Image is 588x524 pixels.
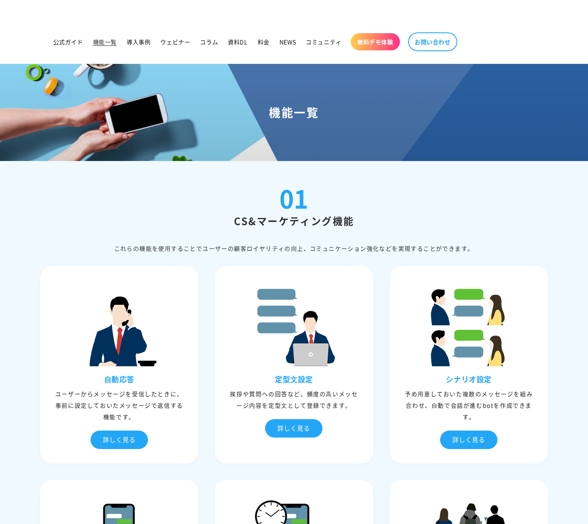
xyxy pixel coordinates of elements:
[217,374,371,384] h3: 定型⽂設定
[428,284,510,366] img: シナリオ設定
[10,105,578,120] h1: 機能一覧
[40,243,548,254] div: これらの機能を使⽤することでユーザーの顧客ロイヤリティの向上、コミュニケーション強化などを実現することができます。
[88,33,122,50] a: 機能一覧
[78,284,160,366] img: ⾃動応答
[160,38,190,45] span: ウェビナー
[392,388,546,422] div: 予め⽤意しておいた複数のメッセージを組み合わせ、⾃動で会話が進むbotを作成できます。
[415,38,451,45] span: お問い合わせ
[91,431,148,449] div: 詳しく見る
[228,38,247,45] span: 資料DL
[253,284,335,366] img: 定型⽂設定
[301,33,347,50] a: コミュニティ
[351,33,400,50] a: 無料デモ体験
[306,38,342,45] span: コミュニティ
[223,33,252,50] a: 資料DL
[275,33,301,50] a: NEWS
[392,374,546,384] h3: シナリオ設定
[258,38,270,45] span: 料金
[48,33,88,50] a: 公式ガイド
[217,388,371,411] div: 挨拶や質問への回答など、頻度の⾼いメッセージ内容を定型⽂として登録できます。
[357,38,393,45] span: 無料デモ体験
[122,33,155,50] a: 導入事例
[200,38,218,45] span: コラム
[279,38,296,45] span: NEWS
[127,38,150,45] span: 導入事例
[42,388,197,422] div: ユーザーからメッセージを受信したときに、事前に設定しておいたメッセージで返信する機能です。
[265,419,322,438] div: 詳しく見る
[93,38,117,45] span: 機能一覧
[155,33,195,50] a: ウェビナー
[408,32,457,51] a: お問い合わせ
[253,33,275,50] a: 料金
[53,38,83,45] span: 公式ガイド
[195,33,223,50] a: コラム
[279,186,309,210] div: 01
[42,374,197,384] h3: ⾃動応答
[40,214,548,227] h2: CS&マーケティング機能
[440,431,497,449] div: 詳しく見る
